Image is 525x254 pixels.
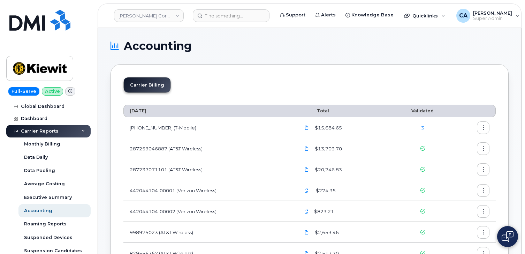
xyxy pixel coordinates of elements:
[123,201,294,222] td: 442044104-00002 (Verizon Wireless)
[123,105,294,117] th: [DATE]
[300,163,313,175] a: Kiewit.287237071101_20250702_F.pdf
[124,41,192,51] span: Accounting
[123,180,294,201] td: 442044104-00001 (Verizon Wireless)
[421,125,424,130] a: 3
[123,159,294,180] td: 287237071101 (AT&T Wireless)
[313,229,339,236] span: $2,653.46
[300,121,313,134] a: Kiewit.973402207.statement-DETAIL-Jun30-Jul292025.pdf
[502,231,513,242] img: Open chat
[313,125,342,131] span: $15,684.65
[123,222,294,243] td: 998975023 (AT&T Wireless)
[300,108,329,113] span: Total
[313,187,336,194] span: -$274.35
[313,166,342,173] span: $20,746.83
[300,142,313,155] a: Kiewit.287259046887_20250702_F.pdf
[123,138,294,159] td: 287259046887 (AT&T Wireless)
[313,208,334,215] span: $823.21
[313,145,342,152] span: $13,703.70
[393,105,453,117] th: Validated
[300,226,313,238] a: Kiewit.998975023_20250708_F.pdf
[123,117,294,138] td: [PHONE_NUMBER] (T-Mobile)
